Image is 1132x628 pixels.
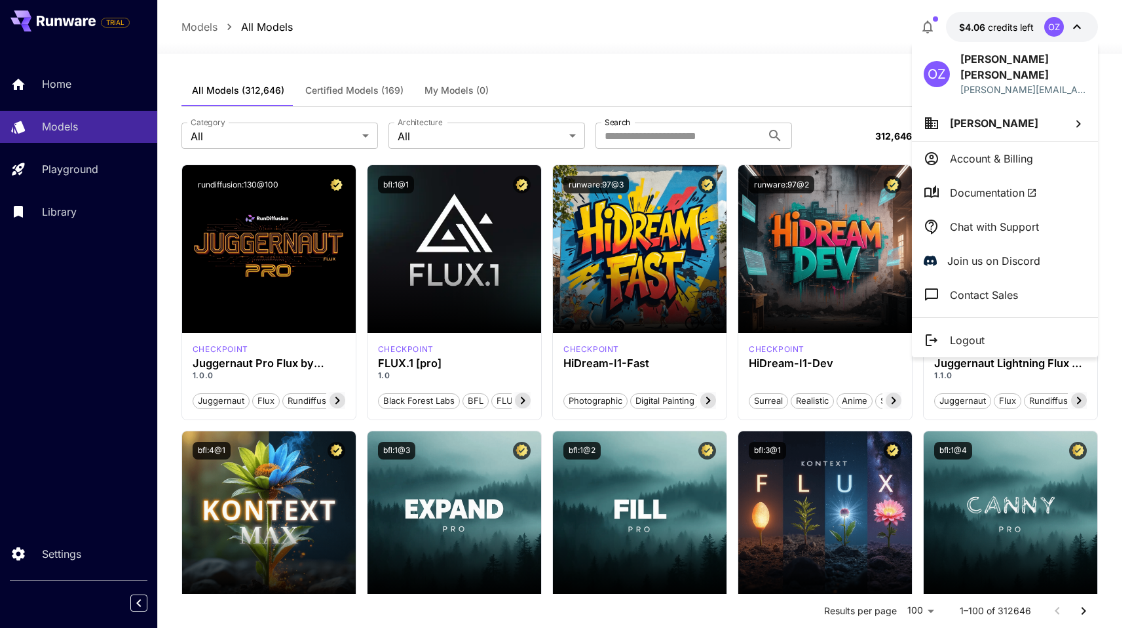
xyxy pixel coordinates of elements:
[950,332,985,348] p: Logout
[950,151,1033,167] p: Account & Billing
[912,106,1098,141] button: [PERSON_NAME]
[950,219,1039,235] p: Chat with Support
[960,51,1086,83] p: [PERSON_NAME] [PERSON_NAME]
[924,61,950,87] div: OZ
[960,83,1086,96] p: [PERSON_NAME][EMAIL_ADDRESS][PERSON_NAME][DOMAIN_NAME]
[950,185,1037,201] span: Documentation
[960,83,1086,96] div: orr.zahavi@unity3d.com
[947,253,1040,269] p: Join us on Discord
[950,117,1038,130] span: [PERSON_NAME]
[950,287,1018,303] p: Contact Sales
